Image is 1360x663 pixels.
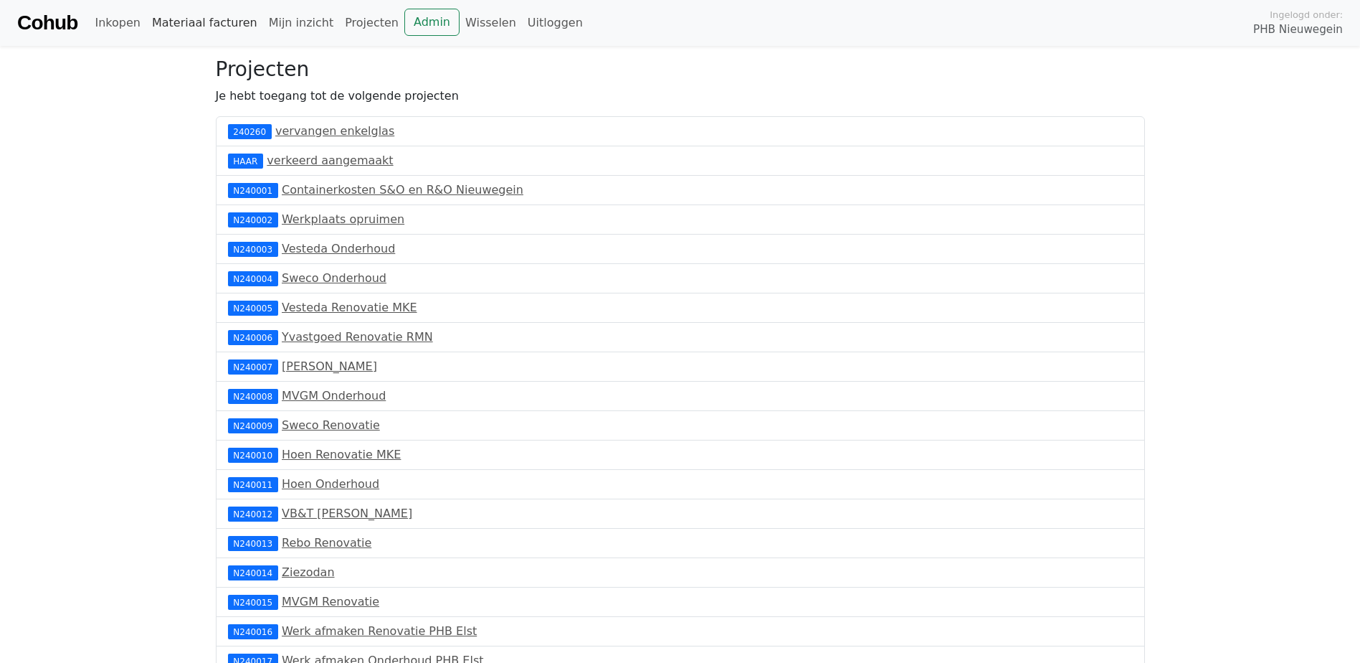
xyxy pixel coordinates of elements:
[228,154,264,168] div: HAAR
[522,9,589,37] a: Uitloggen
[228,418,278,433] div: N240009
[282,212,404,226] a: Werkplaats opruimen
[282,389,386,403] a: MVGM Onderhoud
[282,595,379,608] a: MVGM Renovatie
[1270,8,1343,22] span: Ingelogd onder:
[282,359,377,373] a: [PERSON_NAME]
[267,154,393,167] a: verkeerd aangemaakt
[228,389,278,403] div: N240008
[228,536,278,550] div: N240013
[228,124,272,138] div: 240260
[228,507,278,521] div: N240012
[282,477,379,491] a: Hoen Onderhoud
[228,477,278,492] div: N240011
[216,88,1145,105] p: Je hebt toegang tot de volgende projecten
[146,9,263,37] a: Materiaal facturen
[228,271,278,286] div: N240004
[282,330,433,344] a: Yvastgoed Renovatie RMN
[282,507,412,520] a: VB&T [PERSON_NAME]
[460,9,522,37] a: Wisselen
[282,183,523,197] a: Containerkosten S&O en R&O Nieuwegein
[282,418,380,432] a: Sweco Renovatie
[1253,22,1343,38] span: PHB Nieuwegein
[282,271,386,285] a: Sweco Onderhoud
[228,565,278,580] div: N240014
[228,330,278,344] div: N240006
[228,301,278,315] div: N240005
[216,57,1145,82] h3: Projecten
[89,9,146,37] a: Inkopen
[17,6,77,40] a: Cohub
[282,536,371,550] a: Rebo Renovatie
[263,9,340,37] a: Mijn inzicht
[282,624,477,638] a: Werk afmaken Renovatie PHB Elst
[228,359,278,374] div: N240007
[228,595,278,609] div: N240015
[404,9,460,36] a: Admin
[228,624,278,639] div: N240016
[228,212,278,227] div: N240002
[282,242,395,255] a: Vesteda Onderhoud
[282,448,401,461] a: Hoen Renovatie MKE
[339,9,404,37] a: Projecten
[282,301,417,314] a: Vesteda Renovatie MKE
[228,183,278,197] div: N240001
[282,565,335,579] a: Ziezodan
[275,124,394,138] a: vervangen enkelglas
[228,448,278,462] div: N240010
[228,242,278,256] div: N240003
